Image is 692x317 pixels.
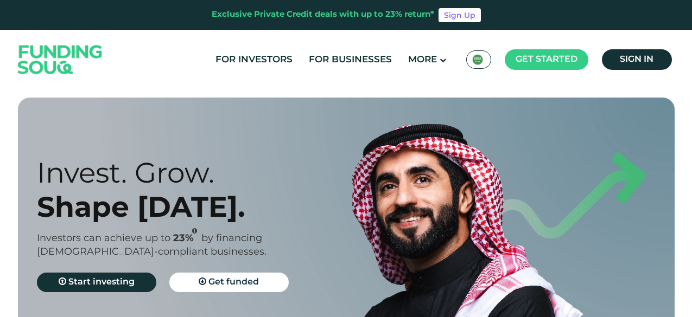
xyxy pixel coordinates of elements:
span: Start investing [68,278,135,286]
a: For Businesses [306,51,395,69]
span: More [408,55,437,64]
a: Get funded [169,273,289,292]
a: Sign in [602,49,672,70]
div: Exclusive Private Credit deals with up to 23% return* [212,9,434,21]
div: Shape [DATE]. [37,190,365,224]
a: Sign Up [439,8,481,22]
a: Start investing [37,273,156,292]
span: by financing [DEMOGRAPHIC_DATA]-compliant businesses. [37,234,266,257]
img: SA Flag [472,54,483,65]
i: 23% IRR (expected) ~ 15% Net yield (expected) [192,228,197,234]
span: Get funded [208,278,259,286]
img: Logo [7,33,113,87]
span: Sign in [620,55,653,63]
div: Invest. Grow. [37,156,365,190]
a: For Investors [213,51,295,69]
span: Investors can achieve up to [37,234,170,243]
span: Get started [516,55,577,63]
span: 23% [173,234,201,243]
